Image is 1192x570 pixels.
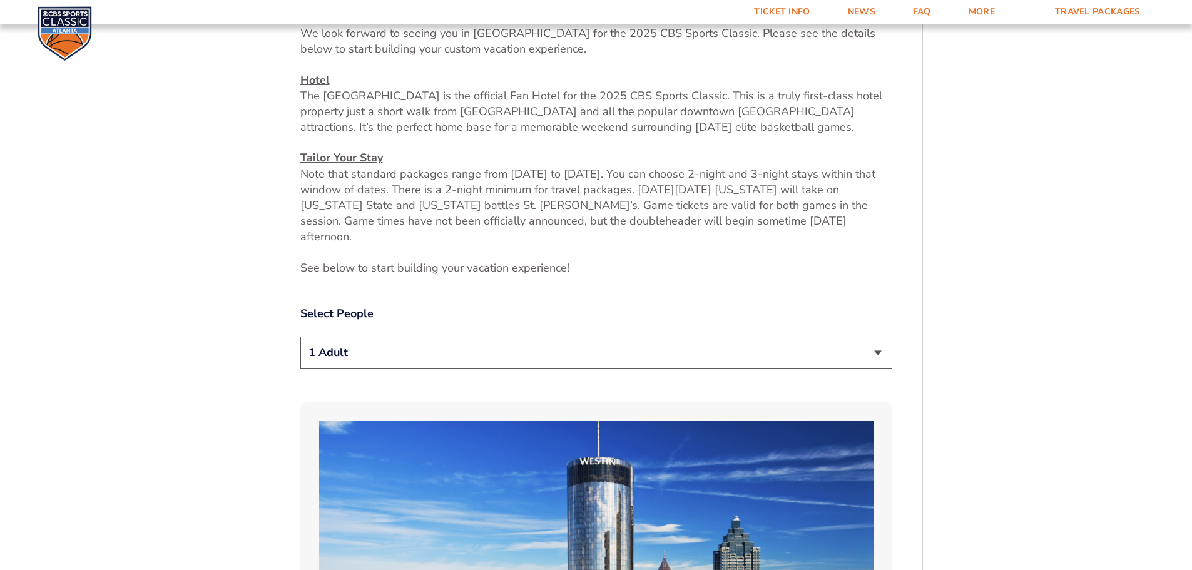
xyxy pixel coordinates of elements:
[300,73,892,136] p: The [GEOGRAPHIC_DATA] is the official Fan Hotel for the 2025 CBS Sports Classic. This is a truly ...
[38,6,92,61] img: CBS Sports Classic
[300,306,892,322] label: Select People
[300,73,330,88] u: Hotel
[300,260,892,276] p: See below to start building your vacation experience!
[300,150,383,165] u: Tailor Your Stay
[300,26,892,57] p: We look forward to seeing you in [GEOGRAPHIC_DATA] for the 2025 CBS Sports Classic. Please see th...
[300,150,892,245] p: Note that standard packages range from [DATE] to [DATE]. You can choose 2-night and 3-night stays...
